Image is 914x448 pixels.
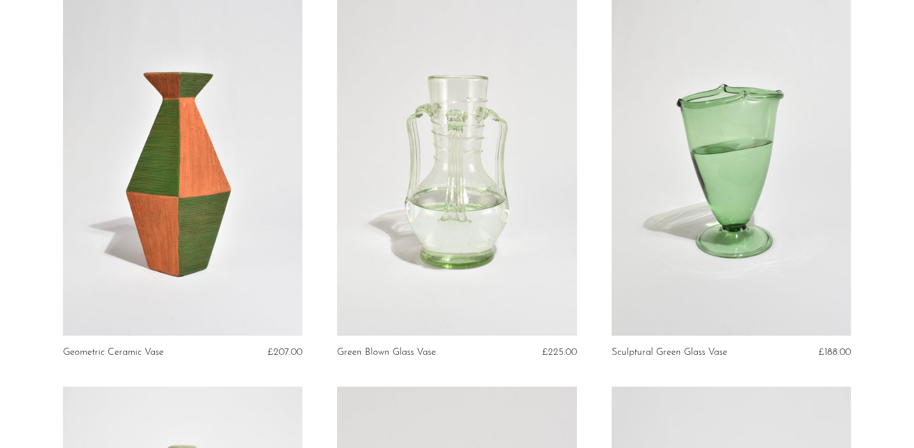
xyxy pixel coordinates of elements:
span: £188.00 [819,347,851,357]
span: £207.00 [268,347,302,357]
a: Sculptural Green Glass Vase [612,347,727,358]
a: Green Blown Glass Vase [337,347,436,358]
span: £225.00 [542,347,577,357]
a: Geometric Ceramic Vase [63,347,164,358]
